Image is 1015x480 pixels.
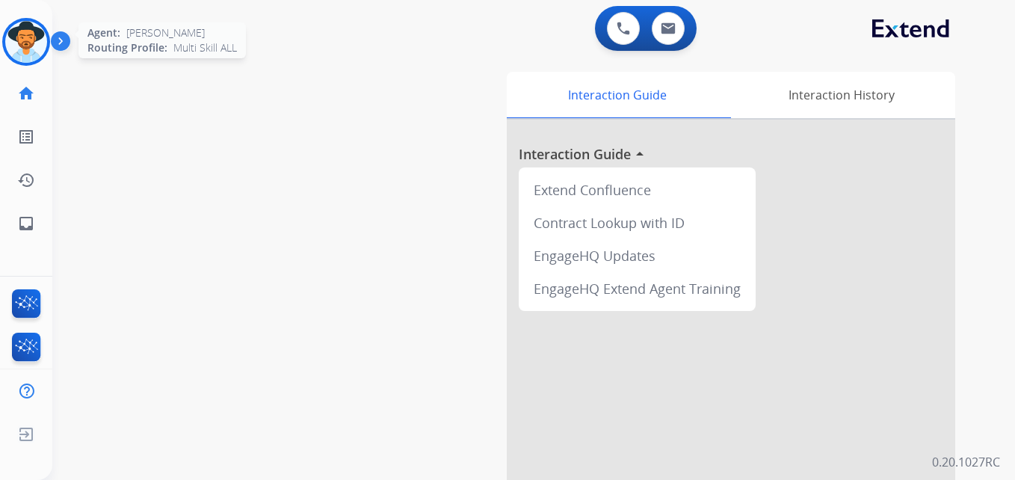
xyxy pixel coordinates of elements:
div: EngageHQ Extend Agent Training [525,272,750,305]
img: avatar [5,21,47,63]
mat-icon: inbox [17,215,35,233]
div: Interaction Guide [507,72,727,118]
p: 0.20.1027RC [932,453,1000,471]
div: EngageHQ Updates [525,239,750,272]
span: Agent: [87,25,120,40]
div: Interaction History [727,72,955,118]
span: Multi Skill ALL [173,40,237,55]
div: Contract Lookup with ID [525,206,750,239]
span: [PERSON_NAME] [126,25,205,40]
span: Routing Profile: [87,40,167,55]
mat-icon: history [17,171,35,189]
div: Extend Confluence [525,173,750,206]
mat-icon: home [17,84,35,102]
mat-icon: list_alt [17,128,35,146]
